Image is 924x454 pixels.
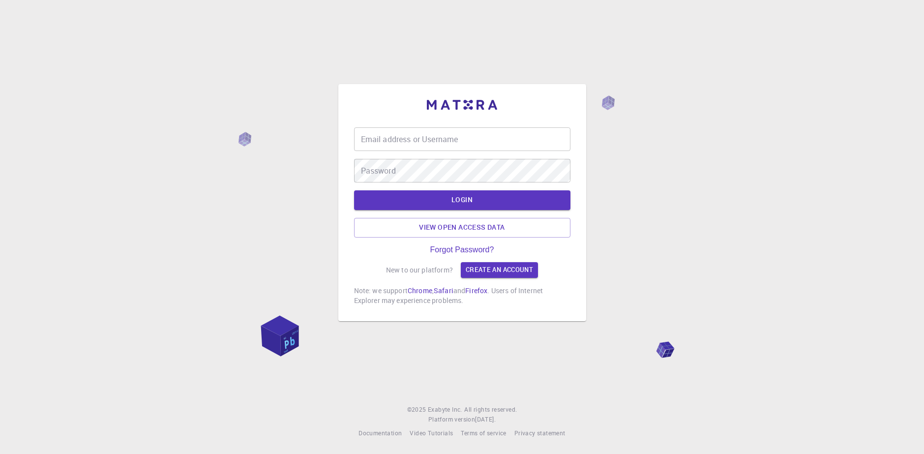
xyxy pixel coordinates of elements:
span: Platform version [428,415,475,424]
a: Exabyte Inc. [428,405,462,415]
a: Create an account [461,262,538,278]
a: Privacy statement [514,428,566,438]
p: New to our platform? [386,265,453,275]
span: All rights reserved. [464,405,517,415]
span: Documentation [358,429,402,437]
span: Privacy statement [514,429,566,437]
span: [DATE] . [475,415,496,423]
span: Exabyte Inc. [428,405,462,413]
button: LOGIN [354,190,570,210]
a: Terms of service [461,428,506,438]
a: Firefox [465,286,487,295]
a: Safari [434,286,453,295]
a: View open access data [354,218,570,238]
span: © 2025 [407,405,428,415]
p: Note: we support , and . Users of Internet Explorer may experience problems. [354,286,570,305]
a: Video Tutorials [410,428,453,438]
a: Chrome [408,286,432,295]
a: Forgot Password? [430,245,494,254]
a: [DATE]. [475,415,496,424]
a: Documentation [358,428,402,438]
span: Terms of service [461,429,506,437]
span: Video Tutorials [410,429,453,437]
